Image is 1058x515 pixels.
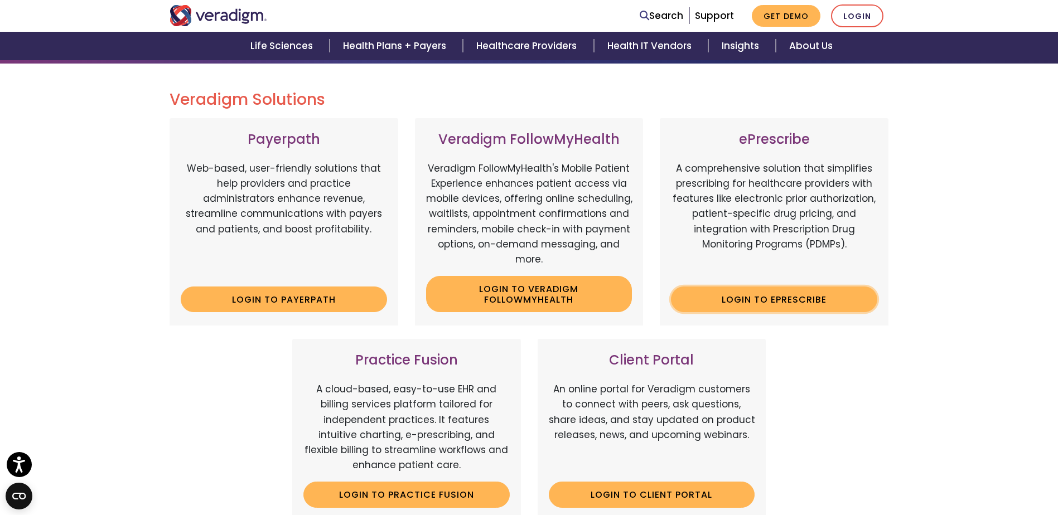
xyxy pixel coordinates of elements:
[426,132,632,148] h3: Veradigm FollowMyHealth
[181,286,387,312] a: Login to Payerpath
[844,435,1045,502] iframe: Drift Chat Widget
[6,483,32,509] button: Open CMP widget
[831,4,883,27] a: Login
[463,32,593,60] a: Healthcare Providers
[181,132,387,148] h3: Payerpath
[303,382,510,473] p: A cloud-based, easy-to-use EHR and billing services platform tailored for independent practices. ...
[170,90,889,109] h2: Veradigm Solutions
[426,161,632,267] p: Veradigm FollowMyHealth's Mobile Patient Experience enhances patient access via mobile devices, o...
[640,8,683,23] a: Search
[594,32,708,60] a: Health IT Vendors
[549,482,755,507] a: Login to Client Portal
[671,286,877,312] a: Login to ePrescribe
[752,5,820,27] a: Get Demo
[170,5,267,26] img: Veradigm logo
[303,352,510,368] h3: Practice Fusion
[549,382,755,473] p: An online portal for Veradigm customers to connect with peers, ask questions, share ideas, and st...
[549,352,755,368] h3: Client Portal
[237,32,330,60] a: Life Sciences
[671,132,877,148] h3: ePrescribe
[181,161,387,278] p: Web-based, user-friendly solutions that help providers and practice administrators enhance revenu...
[303,482,510,507] a: Login to Practice Fusion
[426,276,632,312] a: Login to Veradigm FollowMyHealth
[330,32,463,60] a: Health Plans + Payers
[776,32,846,60] a: About Us
[708,32,776,60] a: Insights
[671,161,877,278] p: A comprehensive solution that simplifies prescribing for healthcare providers with features like ...
[695,9,734,22] a: Support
